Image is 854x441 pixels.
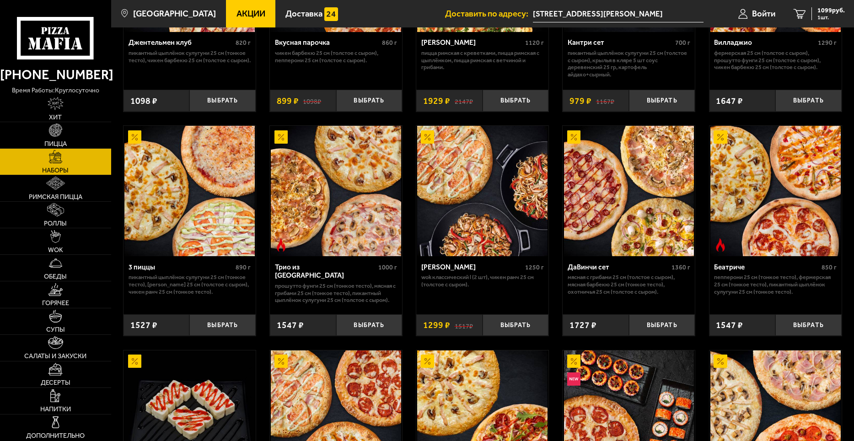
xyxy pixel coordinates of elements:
div: Вилладжио [714,38,816,47]
div: Кантри сет [568,38,673,47]
img: Острое блюдо [714,238,727,252]
p: Пикантный цыплёнок сулугуни 25 см (толстое с сыром), крылья в кляре 5 шт соус деревенский 25 гр, ... [568,49,690,78]
a: АкционныйОстрое блюдоТрио из Рио [270,126,402,256]
img: Акционный [128,355,141,368]
span: Дополнительно [26,432,85,439]
img: ДаВинчи сет [564,126,694,256]
img: Акционный [714,355,727,368]
img: Вилла Капри [417,126,548,256]
span: 1098 ₽ [130,97,157,105]
div: [PERSON_NAME] [421,263,523,272]
button: Выбрать [629,90,695,112]
span: 1250 г [525,264,544,271]
img: Акционный [274,355,288,368]
span: 1290 г [818,39,837,47]
span: Хит [49,114,62,120]
span: Напитки [40,406,71,412]
button: Выбрать [775,90,842,112]
span: 1527 ₽ [130,321,157,329]
img: Акционный [421,355,434,368]
span: 1547 ₽ [277,321,304,329]
span: 850 г [822,264,837,271]
p: Wok классический L (2 шт), Чикен Ранч 25 см (толстое с сыром). [421,274,544,288]
div: Трио из [GEOGRAPHIC_DATA] [275,263,376,280]
span: Доставить по адресу: [445,10,533,18]
span: 1299 ₽ [423,321,450,329]
span: WOK [48,247,63,253]
div: ДаВинчи сет [568,263,669,272]
a: АкционныйВилла Капри [416,126,548,256]
img: 15daf4d41897b9f0e9f617042186c801.svg [324,7,338,21]
span: 1 шт. [817,15,845,20]
span: 1000 г [378,264,397,271]
span: 700 г [675,39,690,47]
s: 1517 ₽ [455,321,473,329]
p: Фермерская 25 см (толстое с сыром), Прошутто Фунги 25 см (толстое с сыром), Чикен Барбекю 25 см (... [714,49,837,71]
span: Доставка [285,10,322,18]
span: Десерты [41,379,70,386]
a: Акционный3 пиццы [124,126,256,256]
p: Чикен Барбекю 25 см (толстое с сыром), Пепперони 25 см (толстое с сыром). [275,49,397,64]
span: Войти [752,10,775,18]
button: Выбрать [483,90,549,112]
input: Ваш адрес доставки [533,5,704,22]
button: Выбрать [189,90,256,112]
img: Новинка [567,372,580,386]
img: Акционный [714,130,727,144]
s: 1098 ₽ [303,97,321,105]
span: 899 ₽ [277,97,299,105]
span: 1929 ₽ [423,97,450,105]
button: Выбрать [775,314,842,336]
span: 890 г [236,264,251,271]
img: 3 пиццы [124,126,255,256]
img: Акционный [274,130,288,144]
img: Акционный [567,355,580,368]
p: Прошутто Фунги 25 см (тонкое тесто), Мясная с грибами 25 см (тонкое тесто), Пикантный цыплёнок су... [275,282,397,304]
p: Пикантный цыплёнок сулугуни 25 см (тонкое тесто), [PERSON_NAME] 25 см (толстое с сыром), Чикен Ра... [129,274,251,295]
div: Беатриче [714,263,819,272]
span: Наборы [42,167,69,173]
s: 1167 ₽ [596,97,614,105]
button: Выбрать [483,314,549,336]
img: Острое блюдо [274,238,288,252]
p: Пицца Римская с креветками, Пицца Римская с цыплёнком, Пицца Римская с ветчиной и грибами. [421,49,544,71]
p: Пепперони 25 см (тонкое тесто), Фермерская 25 см (тонкое тесто), Пикантный цыплёнок сулугуни 25 с... [714,274,837,295]
img: Беатриче [710,126,841,256]
span: 820 г [236,39,251,47]
button: Выбрать [629,314,695,336]
s: 2147 ₽ [455,97,473,105]
a: АкционныйДаВинчи сет [563,126,695,256]
span: Пицца [44,140,67,147]
span: 860 г [382,39,397,47]
span: 1647 ₽ [716,97,743,105]
span: 1547 ₽ [716,321,743,329]
span: Роллы [44,220,67,226]
div: Вкусная парочка [275,38,380,47]
span: 979 ₽ [569,97,591,105]
img: Акционный [128,130,141,144]
p: Мясная с грибами 25 см (толстое с сыром), Мясная Барбекю 25 см (тонкое тесто), Охотничья 25 см (т... [568,274,690,295]
img: Акционный [421,130,434,144]
div: 3 пиццы [129,263,234,272]
span: Римская пицца [29,194,82,200]
div: [PERSON_NAME] [421,38,523,47]
span: Салаты и закуски [24,353,86,359]
img: Акционный [567,130,580,144]
span: 1099 руб. [817,7,845,14]
button: Выбрать [336,90,403,112]
span: 1727 ₽ [569,321,596,329]
span: Горячее [42,300,69,306]
a: АкционныйОстрое блюдоБеатриче [709,126,842,256]
span: Акции [236,10,265,18]
button: Выбрать [336,314,403,336]
img: Трио из Рио [271,126,401,256]
span: 1120 г [525,39,544,47]
span: [GEOGRAPHIC_DATA] [133,10,216,18]
span: 1360 г [671,264,690,271]
span: Обеды [44,273,67,280]
p: Пикантный цыплёнок сулугуни 25 см (тонкое тесто), Чикен Барбекю 25 см (толстое с сыром). [129,49,251,64]
span: Супы [46,326,65,333]
button: Выбрать [189,314,256,336]
div: Джентельмен клуб [129,38,234,47]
